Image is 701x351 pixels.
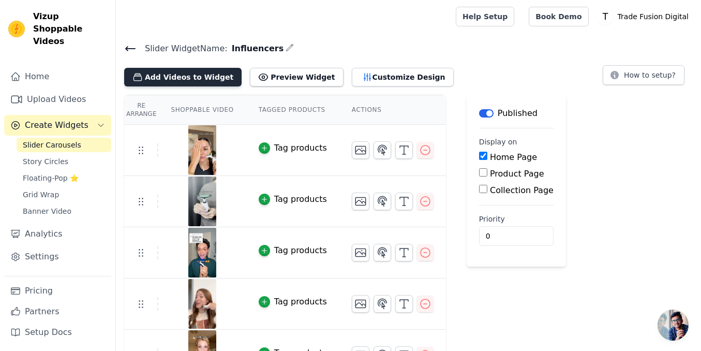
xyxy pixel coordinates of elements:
a: Story Circles [17,154,111,169]
a: Setup Docs [4,322,111,343]
a: Home [4,66,111,87]
th: Tagged Products [246,95,339,125]
button: How to setup? [603,65,684,85]
a: Upload Videos [4,89,111,110]
div: Tag products [274,244,327,257]
span: Story Circles [23,156,68,167]
button: Create Widgets [4,115,111,136]
span: Grid Wrap [23,189,59,200]
a: Settings [4,246,111,267]
button: T Trade Fusion Digital [597,7,693,26]
button: Preview Widget [250,68,343,86]
button: Tag products [259,244,327,257]
img: tn-a9968d8c45d649deb2ae8e5885232978.png [188,125,217,175]
span: Slider Carousels [23,140,81,150]
span: Influencers [228,42,284,55]
span: Slider Widget Name: [137,42,228,55]
p: Trade Fusion Digital [614,7,693,26]
a: How to setup? [603,72,684,82]
label: Home Page [490,152,537,162]
span: Vizup Shoppable Videos [33,10,107,48]
div: Tag products [274,296,327,308]
button: Tag products [259,142,327,154]
img: tn-535f7638082e44849ffe69b7c3bcccb5.png [188,177,217,226]
a: Book Demo [529,7,588,26]
button: Customize Design [352,68,454,86]
img: tn-09c5774458b8481c80075b7020e1d106.png [188,228,217,277]
button: Tag products [259,296,327,308]
span: Create Widgets [25,119,88,131]
th: Re Arrange [124,95,158,125]
text: T [602,11,608,22]
div: Edit Name [286,41,294,55]
a: Help Setup [456,7,514,26]
div: Tag products [274,193,327,206]
a: Banner Video [17,204,111,218]
th: Actions [339,95,446,125]
span: Floating-Pop ⭐ [23,173,79,183]
div: Tag products [274,142,327,154]
th: Shoppable Video [158,95,246,125]
a: Pricing [4,281,111,301]
a: Open chat [658,310,689,341]
a: Slider Carousels [17,138,111,152]
label: Product Page [490,169,544,179]
label: Priority [479,214,554,224]
button: Change Thumbnail [352,193,369,210]
button: Change Thumbnail [352,244,369,261]
button: Add Videos to Widget [124,68,242,86]
a: Grid Wrap [17,187,111,202]
button: Change Thumbnail [352,141,369,159]
span: Banner Video [23,206,71,216]
label: Collection Page [490,185,554,195]
img: Vizup [8,21,25,37]
a: Analytics [4,224,111,244]
a: Partners [4,301,111,322]
button: Tag products [259,193,327,206]
p: Published [498,107,538,120]
legend: Display on [479,137,517,147]
button: Change Thumbnail [352,295,369,313]
a: Floating-Pop ⭐ [17,171,111,185]
img: tn-ced0e1c6ea3c4e1aa7b5e6ceb343b628.png [188,279,217,329]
